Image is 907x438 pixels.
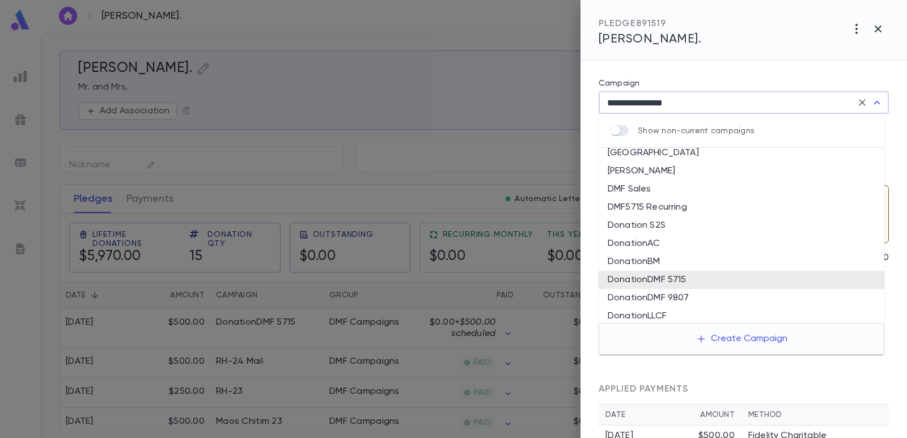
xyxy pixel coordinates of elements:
div: PLEDGE 891519 [599,18,701,29]
li: Donation S2S [599,216,884,235]
p: Show non-current campaigns [638,126,755,135]
li: DonationDMF 5715 [599,271,884,289]
li: DMF Sales [599,180,884,198]
button: Create Campaign [687,328,796,350]
li: [GEOGRAPHIC_DATA] [599,144,884,162]
h5: [DATE] [592,143,739,167]
li: DonationLLCF [599,307,884,325]
li: DonationDMF 9807 [599,289,884,307]
button: Clear [854,95,870,110]
li: DonationAC [599,235,884,253]
span: [PERSON_NAME]. [599,33,701,45]
th: Method [741,405,889,426]
div: Date [605,410,700,419]
li: [PERSON_NAME] [599,162,884,180]
li: DMF5715 Recurring [599,198,884,216]
li: DonationBM [599,253,884,271]
label: Campaign [599,79,639,88]
button: Close [869,95,885,110]
div: Amount [700,410,735,419]
span: APPLIED PAYMENTS [599,385,688,394]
